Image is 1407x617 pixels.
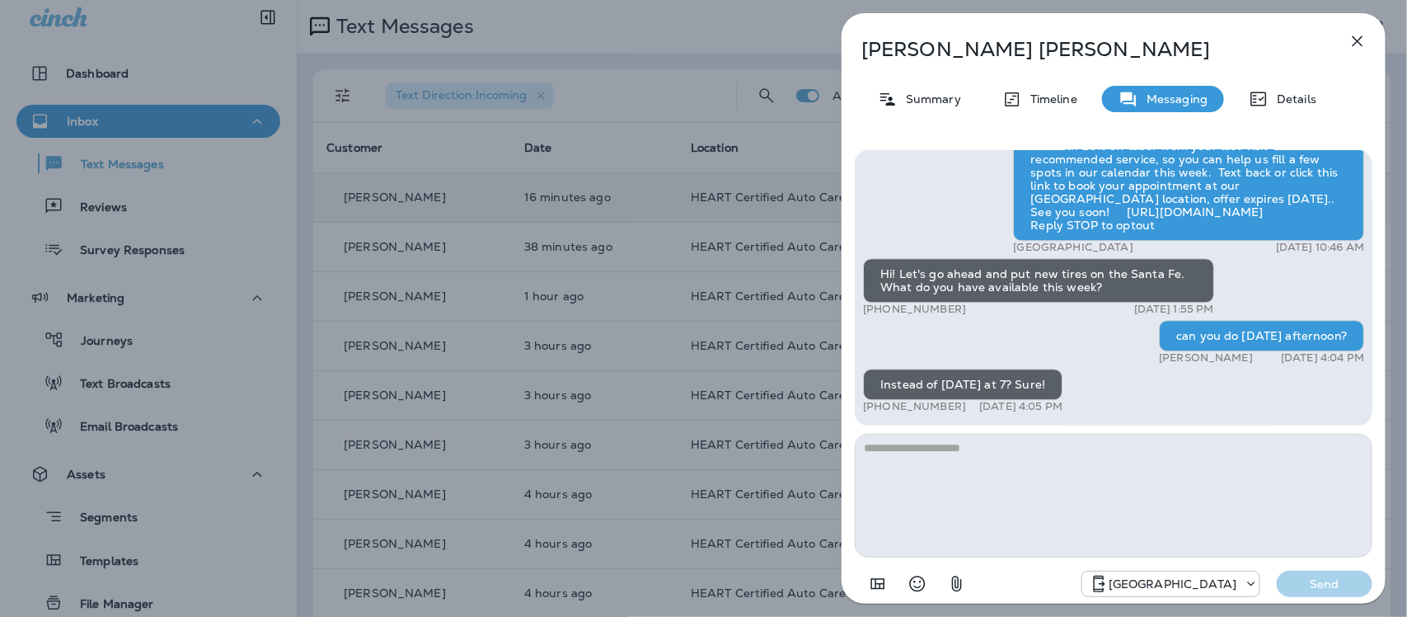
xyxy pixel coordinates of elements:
div: Instead of [DATE] at 7? Sure! [863,369,1062,400]
p: Summary [898,92,961,106]
div: can you do [DATE] afternoon? [1159,320,1364,351]
p: [PHONE_NUMBER] [863,303,966,316]
p: [DATE] 4:05 PM [979,400,1062,413]
p: Messaging [1138,92,1208,106]
p: Timeline [1022,92,1077,106]
div: Hi [PERSON_NAME], this is [PERSON_NAME] from HEART [GEOGRAPHIC_DATA]. We want to help you out wit... [1013,104,1364,241]
div: Hi! Let's go ahead and put new tires on the Santa Fe. What do you have available this week? [863,258,1214,303]
p: [GEOGRAPHIC_DATA] [1109,577,1236,591]
button: Add in a premade template [861,568,894,601]
p: [PERSON_NAME] [1159,351,1253,365]
p: [GEOGRAPHIC_DATA] [1013,241,1133,254]
div: +1 (847) 262-3704 [1082,574,1259,594]
p: [DATE] 1:55 PM [1134,303,1214,316]
p: Details [1269,92,1316,106]
p: [DATE] 10:46 AM [1276,241,1364,254]
p: [PERSON_NAME] [PERSON_NAME] [861,38,1311,61]
p: [DATE] 4:04 PM [1281,351,1364,365]
p: [PHONE_NUMBER] [863,400,966,413]
button: Select an emoji [901,568,934,601]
